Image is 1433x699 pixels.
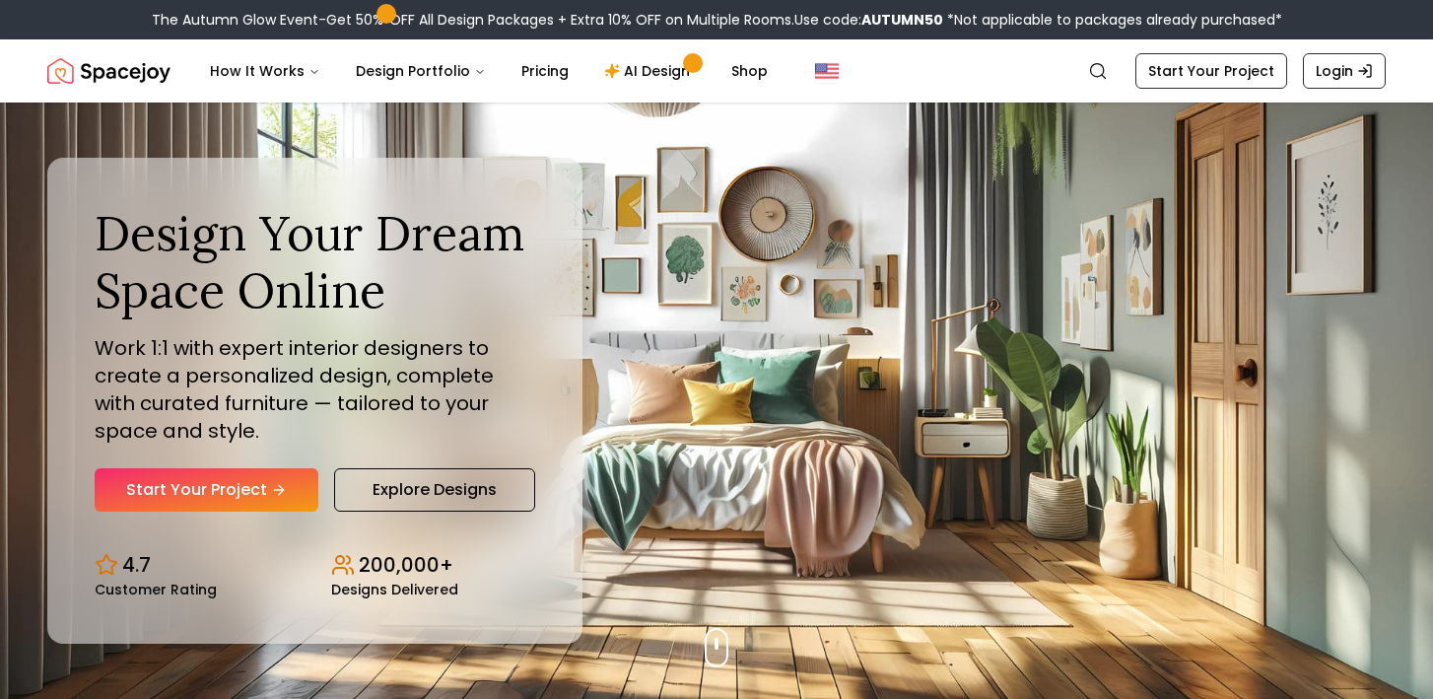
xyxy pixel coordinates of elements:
b: AUTUMN50 [861,10,943,30]
small: Designs Delivered [331,583,458,596]
span: Use code: [794,10,943,30]
nav: Main [194,51,784,91]
button: Design Portfolio [340,51,502,91]
p: Work 1:1 with expert interior designers to create a personalized design, complete with curated fu... [95,334,535,445]
a: Spacejoy [47,51,171,91]
a: Shop [716,51,784,91]
a: Explore Designs [334,468,535,512]
div: Design stats [95,535,535,596]
span: *Not applicable to packages already purchased* [943,10,1282,30]
h1: Design Your Dream Space Online [95,205,535,318]
img: Spacejoy Logo [47,51,171,91]
img: United States [815,59,839,83]
nav: Global [47,39,1386,103]
a: AI Design [588,51,712,91]
a: Pricing [506,51,584,91]
button: How It Works [194,51,336,91]
a: Start Your Project [95,468,318,512]
p: 4.7 [122,551,151,579]
div: The Autumn Glow Event-Get 50% OFF All Design Packages + Extra 10% OFF on Multiple Rooms. [152,10,1282,30]
small: Customer Rating [95,583,217,596]
a: Start Your Project [1135,53,1287,89]
a: Login [1303,53,1386,89]
p: 200,000+ [359,551,453,579]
